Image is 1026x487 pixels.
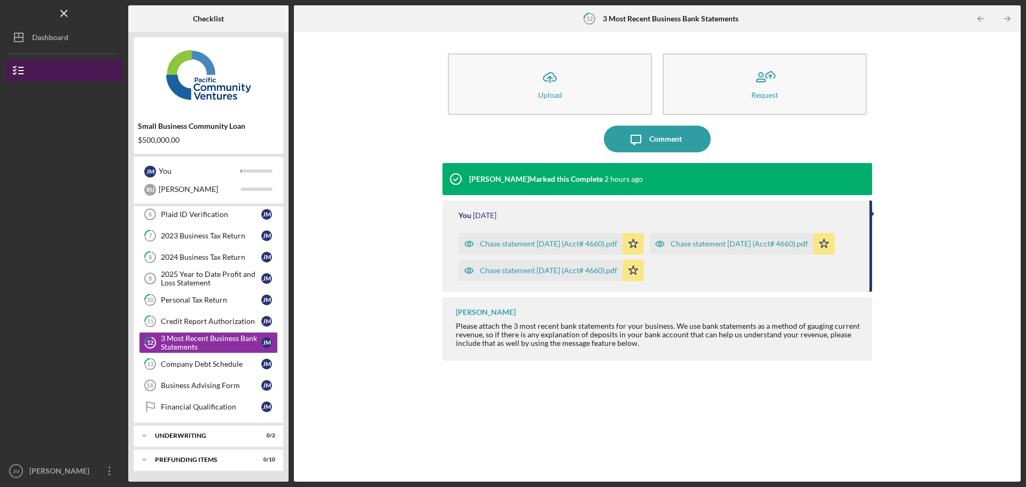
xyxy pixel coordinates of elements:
[155,457,248,463] div: Prefunding Items
[139,396,278,418] a: Financial QualificationJM
[147,361,153,368] tspan: 13
[671,239,808,248] div: Chase statement [DATE] (Acct# 4660).pdf
[159,180,240,198] div: [PERSON_NAME]
[586,15,592,22] tspan: 12
[144,166,156,177] div: J M
[161,270,261,287] div: 2025 Year to Date Profit and Loss Statement
[261,273,272,284] div: J M
[155,432,248,439] div: Underwriting
[649,233,835,254] button: Chase statement [DATE] (Acct# 4660).pdf
[604,126,711,152] button: Comment
[161,381,261,390] div: Business Advising Form
[149,254,152,261] tspan: 8
[159,162,240,180] div: You
[256,432,275,439] div: 0 / 2
[261,316,272,327] div: J M
[161,334,261,351] div: 3 Most Recent Business Bank Statements
[603,14,739,23] b: 3 Most Recent Business Bank Statements
[261,337,272,348] div: J M
[649,126,682,152] div: Comment
[456,322,861,347] div: Please attach the 3 most recent bank statements for your business. We use bank statements as a me...
[139,289,278,311] a: 10Personal Tax ReturnJM
[149,275,152,282] tspan: 9
[480,239,617,248] div: Chase statement [DATE] (Acct# 4660).pdf
[149,233,152,239] tspan: 7
[139,332,278,353] a: 123 Most Recent Business Bank StatementsJM
[147,297,154,304] tspan: 10
[139,268,278,289] a: 92025 Year to Date Profit and Loss StatementJM
[458,233,644,254] button: Chase statement [DATE] (Acct# 4660).pdf
[139,311,278,332] a: 11Credit Report AuthorizationJM
[134,43,283,107] img: Product logo
[5,460,123,482] button: JM[PERSON_NAME]
[256,457,275,463] div: 0 / 10
[261,209,272,220] div: J M
[261,295,272,305] div: J M
[261,230,272,241] div: J M
[139,225,278,246] a: 72023 Business Tax ReturnJM
[5,27,123,48] button: Dashboard
[138,136,279,144] div: $500,000.00
[458,211,471,220] div: You
[458,260,644,281] button: Chase statement [DATE] (Acct# 4660).pdf
[161,317,261,326] div: Credit Report Authorization
[149,211,152,218] tspan: 6
[480,266,617,275] div: Chase statement [DATE] (Acct# 4660).pdf
[13,468,20,474] text: JM
[261,252,272,262] div: J M
[139,204,278,225] a: 6Plaid ID VerificationJM
[751,91,778,99] div: Request
[139,375,278,396] a: 14Business Advising FormJM
[456,308,516,316] div: [PERSON_NAME]
[261,359,272,369] div: J M
[193,14,224,23] b: Checklist
[139,246,278,268] a: 82024 Business Tax ReturnJM
[538,91,562,99] div: Upload
[161,253,261,261] div: 2024 Business Tax Return
[146,382,153,389] tspan: 14
[469,175,603,183] div: [PERSON_NAME] Marked this Complete
[139,353,278,375] a: 13Company Debt ScheduleJM
[147,339,153,346] tspan: 12
[27,460,96,484] div: [PERSON_NAME]
[663,53,867,115] button: Request
[161,231,261,240] div: 2023 Business Tax Return
[138,122,279,130] div: Small Business Community Loan
[261,380,272,391] div: J M
[144,184,156,196] div: R U
[161,296,261,304] div: Personal Tax Return
[32,27,68,51] div: Dashboard
[161,210,261,219] div: Plaid ID Verification
[261,401,272,412] div: J M
[448,53,652,115] button: Upload
[147,318,153,325] tspan: 11
[604,175,643,183] time: 2025-10-06 16:34
[161,360,261,368] div: Company Debt Schedule
[473,211,496,220] time: 2025-10-03 23:07
[161,403,261,411] div: Financial Qualification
